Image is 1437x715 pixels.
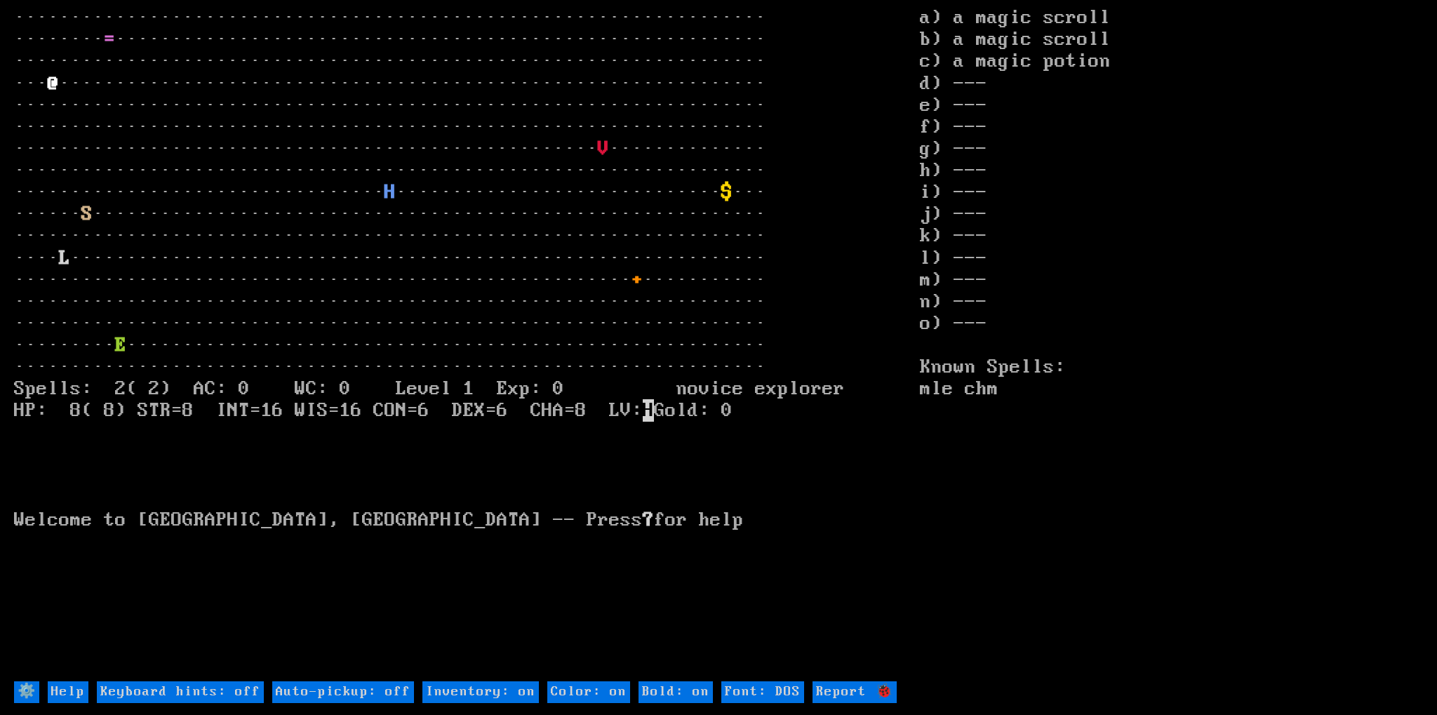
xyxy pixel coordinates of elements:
[385,181,396,203] font: H
[115,334,126,356] font: E
[14,7,919,679] larn: ··································································· ········ ····················...
[422,681,539,703] input: Inventory: on
[81,203,93,225] font: S
[547,681,630,703] input: Color: on
[643,399,654,422] mark: H
[721,681,804,703] input: Font: DOS
[631,269,643,291] font: +
[721,181,733,203] font: $
[639,681,713,703] input: Bold: on
[813,681,897,703] input: Report 🐞
[104,28,115,51] font: =
[48,72,59,95] font: @
[643,509,654,531] b: ?
[598,138,609,160] font: V
[97,681,264,703] input: Keyboard hints: off
[272,681,414,703] input: Auto-pickup: off
[59,247,70,269] font: L
[48,681,88,703] input: Help
[920,7,1423,679] stats: a) a magic scroll b) a magic scroll c) a magic potion d) --- e) --- f) --- g) --- h) --- i) --- j...
[14,681,39,703] input: ⚙️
